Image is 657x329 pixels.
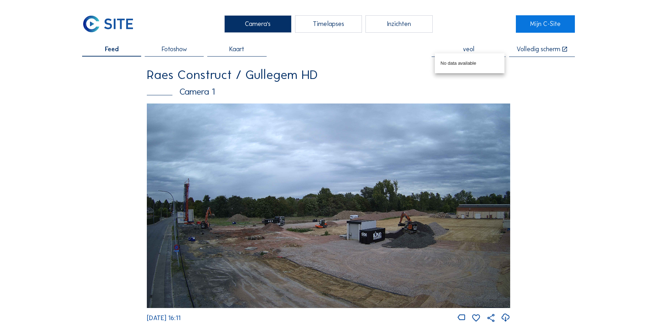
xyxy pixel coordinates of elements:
div: Raes Construct / Gullegem HD [147,68,510,81]
div: Timelapses [295,15,362,33]
div: No data available [440,60,499,66]
div: Volledig scherm [517,46,560,53]
img: Image [147,104,510,308]
a: Mijn C-Site [516,15,575,33]
a: C-SITE Logo [82,15,141,33]
span: Kaart [229,46,244,52]
img: C-SITE Logo [82,15,134,33]
div: Camera 1 [147,87,510,96]
div: Inzichten [365,15,432,33]
span: Fotoshow [162,46,187,52]
span: [DATE] 16:11 [147,314,181,322]
span: Feed [105,46,119,52]
div: Camera's [224,15,291,33]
